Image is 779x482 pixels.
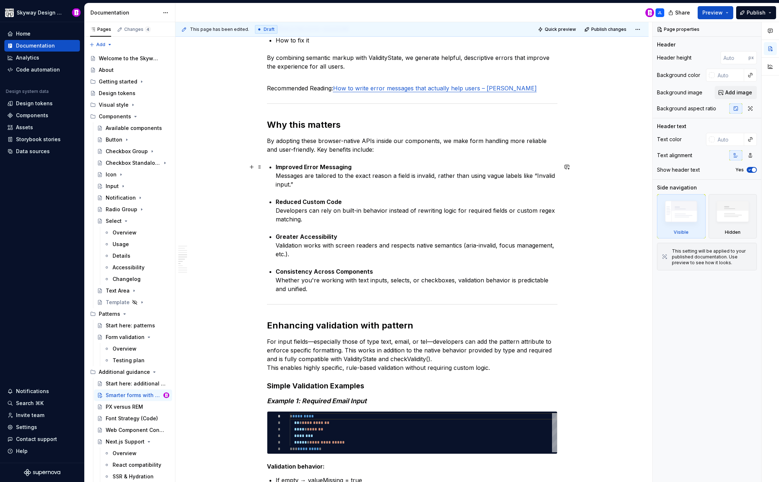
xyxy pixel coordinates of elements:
[72,8,81,17] img: Bobby Davis
[276,163,352,171] strong: Improved Error Messaging
[163,392,169,398] img: Bobby Davis
[674,229,689,235] div: Visible
[657,105,716,112] div: Background aspect ratio
[87,99,172,111] div: Visual style
[94,413,172,424] a: Font Strategy (Code)
[87,53,172,64] a: Welcome to the Skyway Design System!
[276,197,557,224] p: Developers can rely on built-in behavior instead of rewriting logic for required fields or custom...
[264,26,275,32] span: Draft
[657,184,697,191] div: Side navigation
[16,388,49,395] div: Notifications
[113,241,129,248] div: Usage
[101,355,172,366] a: Testing plan
[16,112,48,119] div: Components
[94,285,172,297] a: Text Area
[106,148,148,155] div: Checkbox Group
[101,343,172,355] a: Overview
[4,40,80,52] a: Documentation
[99,66,114,74] div: About
[672,248,752,266] div: This setting will be applied to your published documentation. Use preview to see how it looks.
[99,113,131,120] div: Components
[113,345,137,352] div: Overview
[4,28,80,40] a: Home
[16,66,60,73] div: Code automation
[106,206,137,213] div: Radio Group
[16,124,33,131] div: Assets
[94,180,172,192] a: Input
[715,86,757,99] button: Add image
[87,308,172,320] div: Patterns
[101,459,172,471] a: React compatibility
[267,136,557,154] p: By adopting these browser-native APIs inside our components, we make form handling more reliable ...
[145,26,151,32] span: 4
[736,6,776,19] button: Publish
[106,287,130,294] div: Text Area
[657,136,682,143] div: Text color
[94,157,172,169] a: Checkbox Standalone
[106,392,162,399] div: Smarter forms with native falidation APIs
[715,133,744,146] input: Auto
[4,445,80,457] button: Help
[4,122,80,133] a: Assets
[94,389,172,401] a: Smarter forms with native falidation APIsBobby Davis
[5,8,14,17] img: 7d2f9795-fa08-4624-9490-5a3f7218a56a.png
[267,119,557,131] h2: Why this matters
[545,26,576,32] span: Quick preview
[1,5,83,20] button: Skyway Design SystemBobby Davis
[113,461,161,469] div: React compatibility
[106,217,122,225] div: Select
[657,54,691,61] div: Header height
[17,9,63,16] div: Skyway Design System
[87,87,172,99] a: Design tokens
[16,42,55,49] div: Documentation
[87,111,172,122] div: Components
[190,26,249,32] span: This page has been edited.
[6,89,49,94] div: Design system data
[87,76,172,87] div: Getting started
[747,9,766,16] span: Publish
[4,421,80,433] a: Settings
[94,134,172,146] a: Button
[101,262,172,273] a: Accessibility
[267,337,557,372] p: For input fields—especially those of type text, email, or tel—developers can add the pattern attr...
[276,233,337,240] strong: Greater Accessibility
[99,90,135,97] div: Design tokens
[87,366,172,378] div: Additional guidance
[94,401,172,413] a: PX versus REM
[106,299,130,306] div: Template
[267,381,557,391] h3: Simple Validation Examples
[657,194,706,238] div: Visible
[657,89,702,96] div: Background image
[94,320,172,331] a: Start here: patterns
[4,409,80,421] a: Invite team
[87,40,114,50] button: Add
[24,469,60,476] svg: Supernova Logo
[101,273,172,285] a: Changelog
[113,229,137,236] div: Overview
[94,146,172,157] a: Checkbox Group
[267,84,557,93] p: Recommended Reading:
[101,250,172,262] a: Details
[276,163,557,189] p: Messages are tailored to the exact reason a field is invalid, rather than using vague labels like...
[101,238,172,250] a: Usage
[4,146,80,157] a: Data sources
[657,166,700,173] div: Show header text
[106,403,143,410] div: PX versus REM
[101,227,172,238] a: Overview
[4,64,80,75] a: Code automation
[16,54,39,61] div: Analytics
[106,380,166,387] div: Start here: additional guidance
[333,85,537,92] a: How to write error messages that actually help users – [PERSON_NAME]
[709,194,757,238] div: Hidden
[106,194,136,201] div: Notification
[113,252,130,260] div: Details
[16,436,57,443] div: Contact support
[276,232,557,258] p: Validation works with screen readers and respects native semantics (aria-invalid, focus managemen...
[90,9,159,16] div: Documentation
[16,148,50,155] div: Data sources
[267,320,557,331] h2: Enhancing validation with pattern
[276,268,373,275] strong: Consistency Across Components
[536,24,579,34] button: Quick preview
[106,322,155,329] div: Start here: patterns
[16,412,44,419] div: Invite team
